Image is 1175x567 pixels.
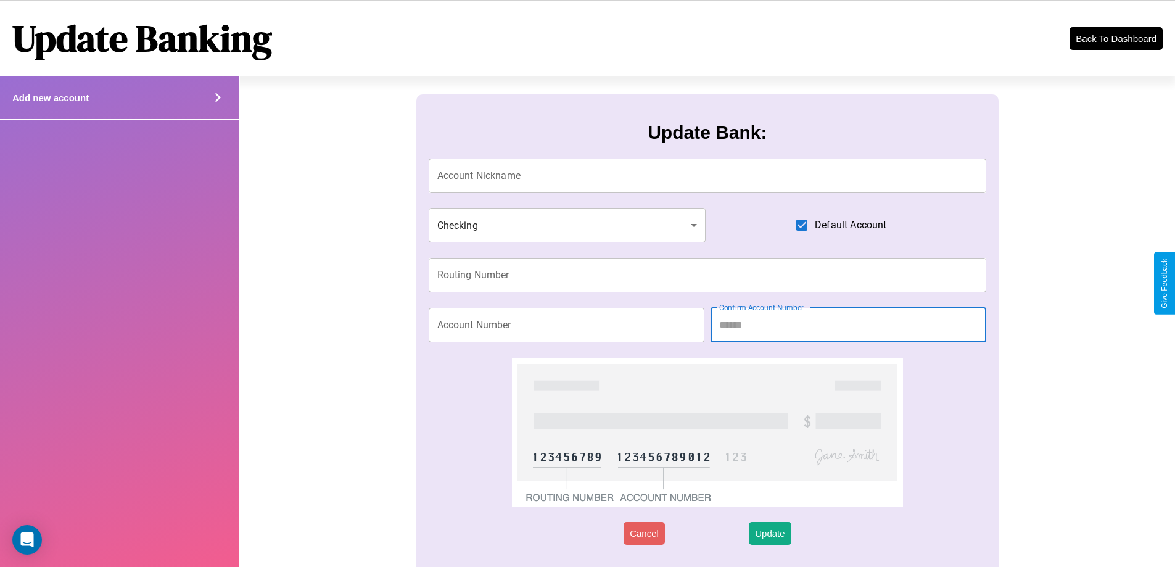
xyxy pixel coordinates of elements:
[624,522,665,545] button: Cancel
[1160,259,1169,308] div: Give Feedback
[749,522,791,545] button: Update
[12,525,42,555] div: Open Intercom Messenger
[12,93,89,103] h4: Add new account
[1070,27,1163,50] button: Back To Dashboard
[648,122,767,143] h3: Update Bank:
[815,218,886,233] span: Default Account
[429,208,706,242] div: Checking
[512,358,902,507] img: check
[719,302,804,313] label: Confirm Account Number
[12,13,272,64] h1: Update Banking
